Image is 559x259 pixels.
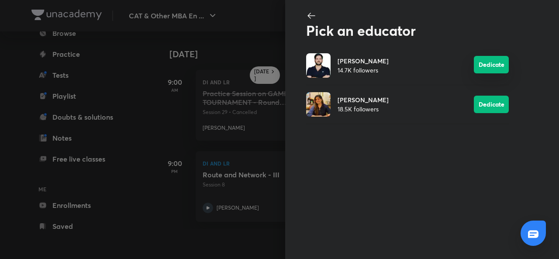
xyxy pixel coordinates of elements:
button: Dedicate [474,56,509,73]
button: Dedicate [474,96,509,113]
img: Avatar [306,53,331,78]
p: 14.7K followers [338,66,389,75]
h6: [PERSON_NAME] [338,56,389,66]
p: 18.5K followers [338,104,389,114]
img: Avatar [306,92,331,117]
h2: Pick an educator [306,22,509,39]
h6: [PERSON_NAME] [338,95,389,104]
